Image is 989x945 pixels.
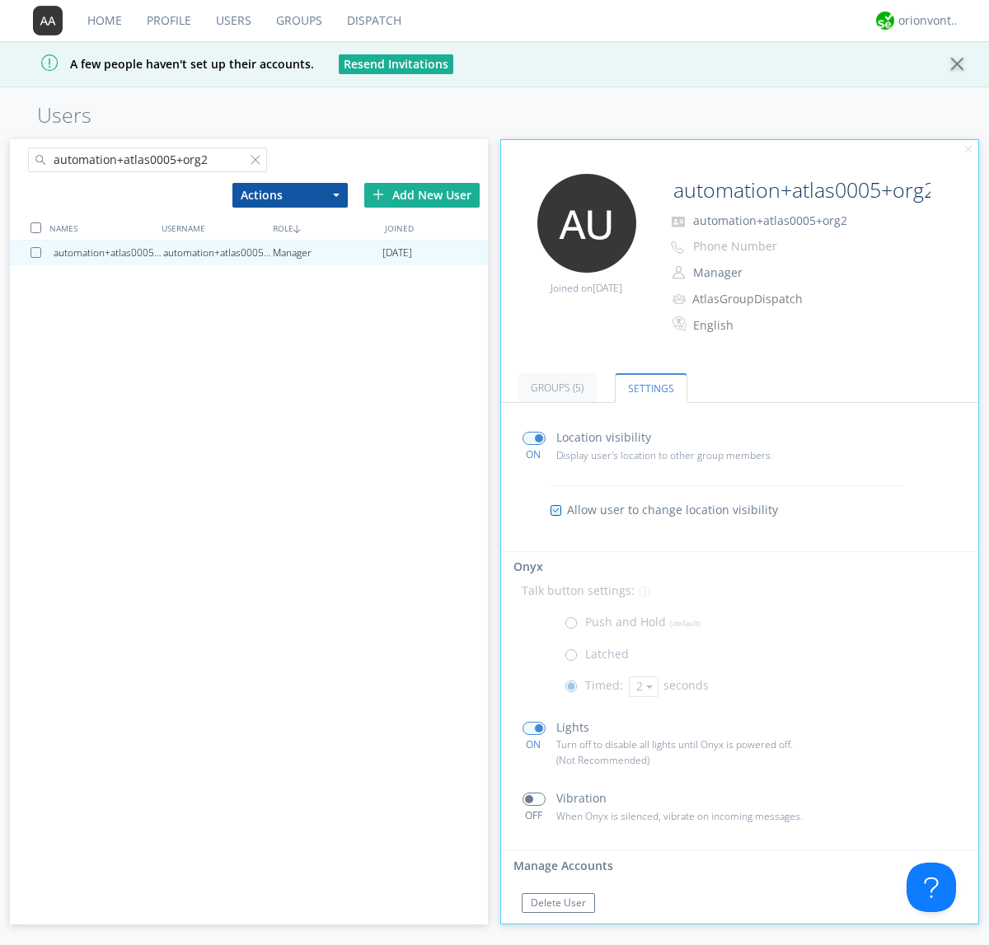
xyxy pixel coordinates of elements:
[381,216,492,240] div: JOINED
[693,213,847,228] span: automation+atlas0005+org2
[10,241,488,265] a: automation+atlas0005+org2automation+atlas0005+org2Manager[DATE]
[687,261,852,284] button: Manager
[556,789,607,807] p: Vibration
[907,863,956,912] iframe: Toggle Customer Support
[556,808,830,824] p: When Onyx is silenced, vibrate on incoming messages.
[269,216,380,240] div: ROLE
[232,183,348,208] button: Actions
[667,174,933,207] input: Name
[556,447,830,463] p: Display user's location to other group members.
[673,314,689,334] img: In groups with Translation enabled, this user's messages will be automatically translated to and ...
[339,54,453,74] button: Resend Invitations
[515,808,552,822] div: OFF
[515,737,552,751] div: ON
[537,174,636,273] img: 373638.png
[673,288,688,310] img: icon-alert-users-thin-outline.svg
[45,216,157,240] div: NAMES
[593,281,622,295] span: [DATE]
[615,373,687,403] a: Settings
[898,12,960,29] div: orionvontas+atlas+automation+org2
[556,737,830,752] p: Turn off to disable all lights until Onyx is powered off.
[551,281,622,295] span: Joined on
[373,189,384,200] img: plus.svg
[28,147,267,172] input: Search users
[364,183,480,208] div: Add New User
[556,428,651,447] p: Location visibility
[556,718,589,737] p: Lights
[382,241,412,265] span: [DATE]
[671,241,684,254] img: phone-outline.svg
[515,447,552,461] div: ON
[556,752,830,768] p: (Not Recommended)
[963,144,974,156] img: cancel.svg
[33,6,63,35] img: 373638.png
[692,291,830,307] div: AtlasGroupDispatch
[522,893,595,913] button: Delete User
[693,317,831,334] div: English
[157,216,269,240] div: USERNAME
[518,373,597,402] a: Groups (5)
[54,241,163,265] div: automation+atlas0005+org2
[876,12,894,30] img: 29d36aed6fa347d5a1537e7736e6aa13
[163,241,273,265] div: automation+atlas0005+org2
[673,266,685,279] img: person-outline.svg
[567,502,778,518] span: Allow user to change location visibility
[12,56,314,72] span: A few people haven't set up their accounts.
[273,241,382,265] div: Manager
